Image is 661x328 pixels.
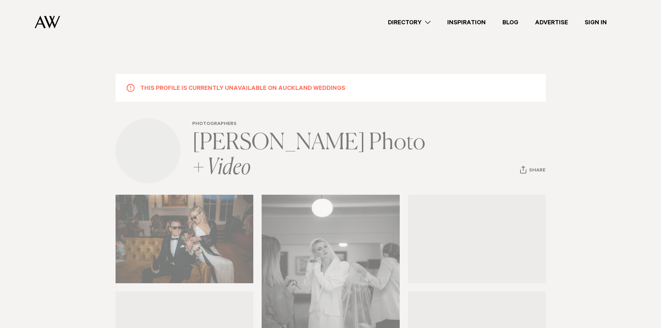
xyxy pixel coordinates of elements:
h5: This profile is currently unavailable on Auckland Weddings [140,83,345,92]
a: Directory [380,18,439,27]
a: Sign In [576,18,615,27]
a: Blog [494,18,527,27]
img: Auckland Weddings Logo [35,16,60,28]
a: Advertise [527,18,576,27]
a: Inspiration [439,18,494,27]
